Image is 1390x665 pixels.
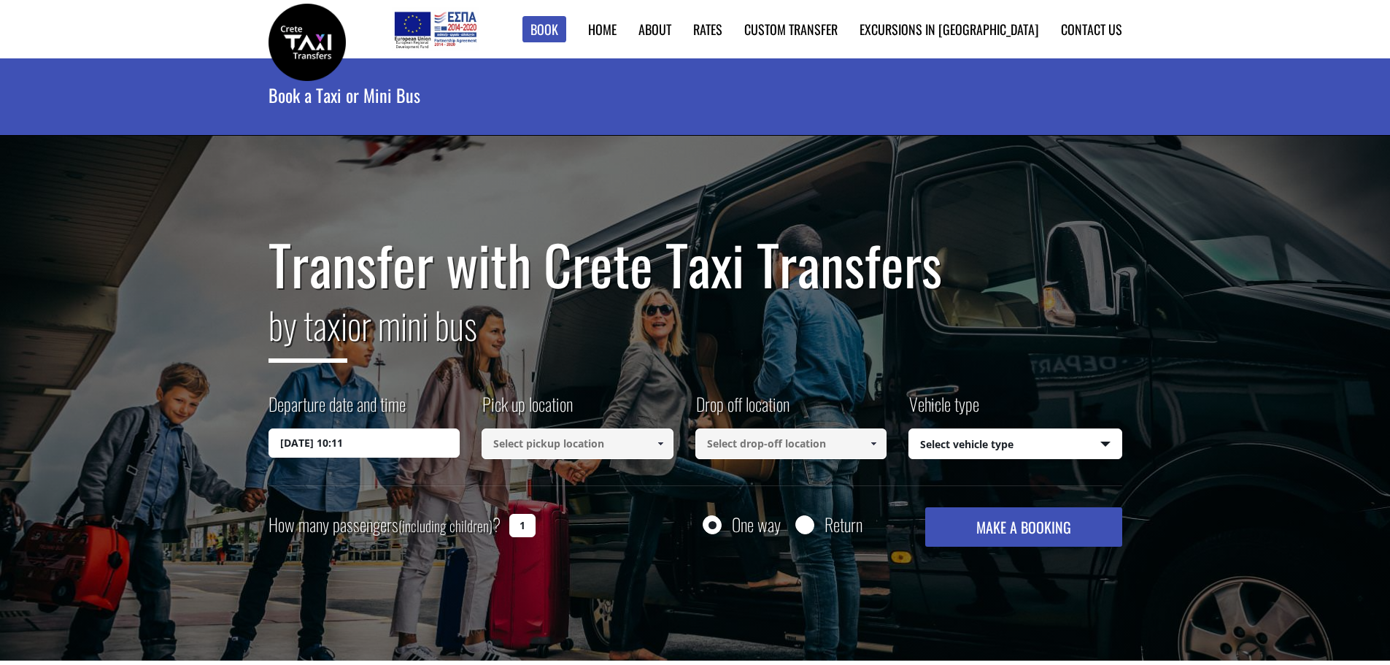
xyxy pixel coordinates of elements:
label: Return [825,515,862,534]
a: Show All Items [862,428,886,459]
a: Contact us [1061,20,1122,39]
label: Vehicle type [908,391,979,428]
a: Show All Items [648,428,672,459]
input: Select drop-off location [695,428,887,459]
h1: Transfer with Crete Taxi Transfers [269,234,1122,295]
a: Book [522,16,566,43]
img: e-bannersEUERDF180X90.jpg [392,7,479,51]
a: Crete Taxi Transfers | Book a Transfer | Crete Taxi Transfers [269,33,346,48]
a: Excursions in [GEOGRAPHIC_DATA] [860,20,1039,39]
a: Rates [693,20,722,39]
label: How many passengers ? [269,507,501,543]
span: Select vehicle type [909,429,1121,460]
label: Departure date and time [269,391,406,428]
input: Select pickup location [482,428,673,459]
label: Pick up location [482,391,573,428]
img: Crete Taxi Transfers | Book a Transfer | Crete Taxi Transfers [269,4,346,81]
label: One way [732,515,781,534]
a: Home [588,20,617,39]
h2: or mini bus [269,295,1122,374]
a: About [638,20,671,39]
span: by taxi [269,297,347,363]
label: Drop off location [695,391,789,428]
h1: Book a Taxi or Mini Bus [269,58,1122,131]
button: MAKE A BOOKING [925,507,1121,547]
small: (including children) [398,515,493,537]
a: Custom Transfer [744,20,838,39]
